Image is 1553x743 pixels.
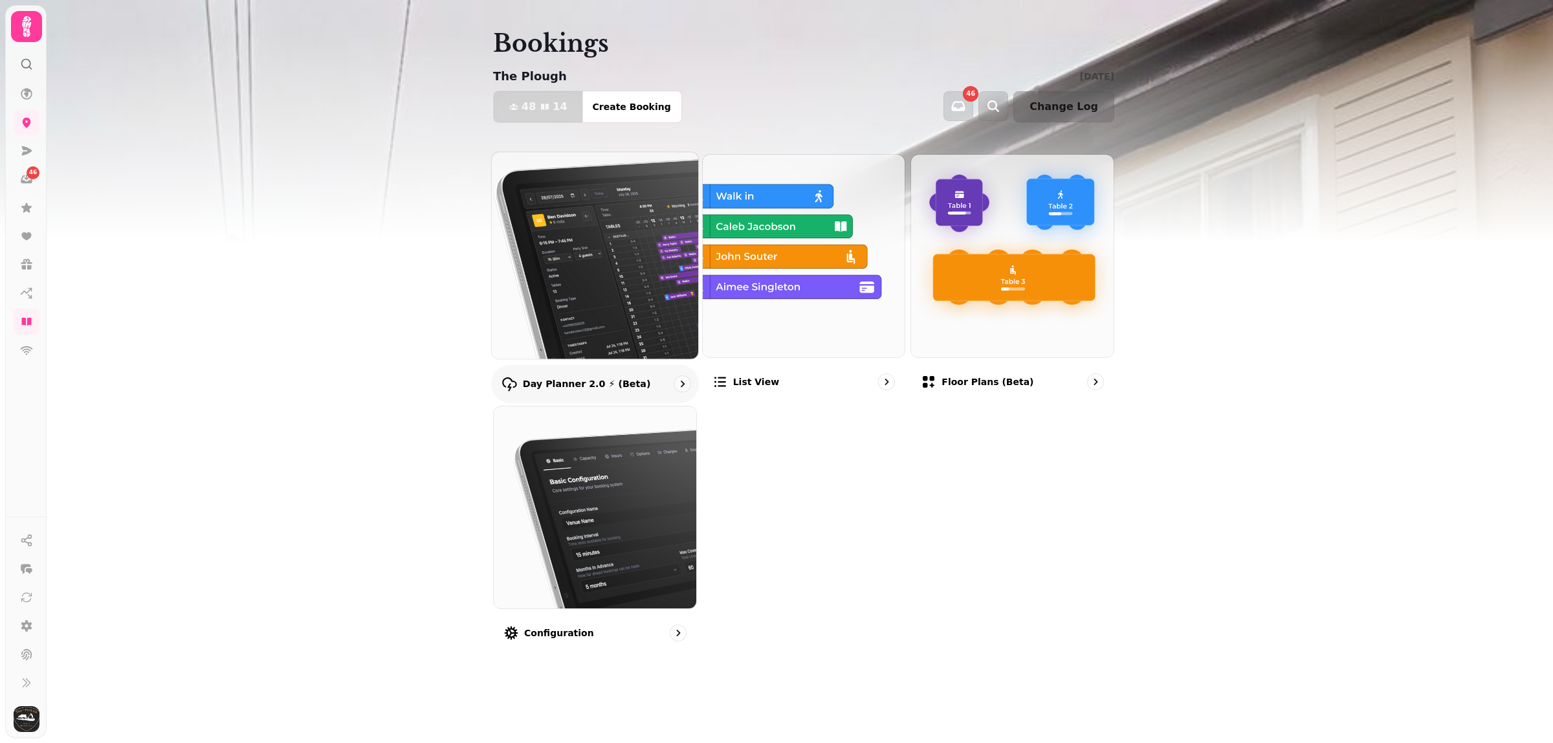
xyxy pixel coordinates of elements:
[1013,91,1114,122] button: Change Log
[481,142,709,369] img: Day Planner 2.0 ⚡ (Beta)
[523,377,651,390] p: Day Planner 2.0 ⚡ (Beta)
[703,155,905,357] img: List view
[593,102,671,111] span: Create Booking
[494,406,696,609] img: Configuration
[702,154,906,401] a: List viewList view
[1030,102,1098,112] span: Change Log
[553,102,567,112] span: 14
[582,91,681,122] button: Create Booking
[14,166,39,192] a: 46
[29,168,38,177] span: 46
[911,155,1114,357] img: Floor Plans (beta)
[910,154,1114,401] a: Floor Plans (beta)Floor Plans (beta)
[942,375,1033,388] p: Floor Plans (beta)
[14,706,39,732] img: User avatar
[491,151,699,403] a: Day Planner 2.0 ⚡ (Beta)Day Planner 2.0 ⚡ (Beta)
[11,706,42,732] button: User avatar
[493,406,697,652] a: ConfigurationConfiguration
[522,102,536,112] span: 48
[524,627,594,639] p: Configuration
[1089,375,1102,388] svg: go to
[676,377,688,390] svg: go to
[494,91,583,122] button: 4814
[1080,70,1114,83] p: [DATE]
[493,67,567,85] p: The Plough
[733,375,779,388] p: List view
[672,627,685,639] svg: go to
[966,91,975,97] span: 46
[880,375,893,388] svg: go to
